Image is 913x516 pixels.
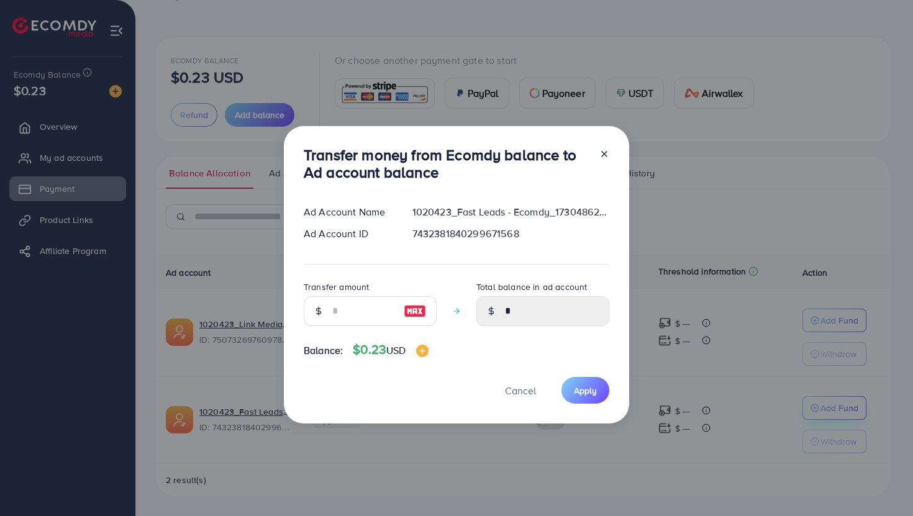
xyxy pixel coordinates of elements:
[402,205,619,219] div: 1020423_Fast Leads - Ecomdy_1730486261237
[404,304,426,319] img: image
[860,460,904,507] iframe: Chat
[294,205,402,219] div: Ad Account Name
[353,342,428,358] h4: $0.23
[489,377,552,404] button: Cancel
[386,343,406,357] span: USD
[561,377,609,404] button: Apply
[294,227,402,241] div: Ad Account ID
[574,384,597,397] span: Apply
[304,343,343,358] span: Balance:
[505,384,536,397] span: Cancel
[402,227,619,241] div: 7432381840299671568
[416,345,429,357] img: image
[304,146,589,182] h3: Transfer money from Ecomdy balance to Ad account balance
[476,281,587,293] label: Total balance in ad account
[304,281,369,293] label: Transfer amount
